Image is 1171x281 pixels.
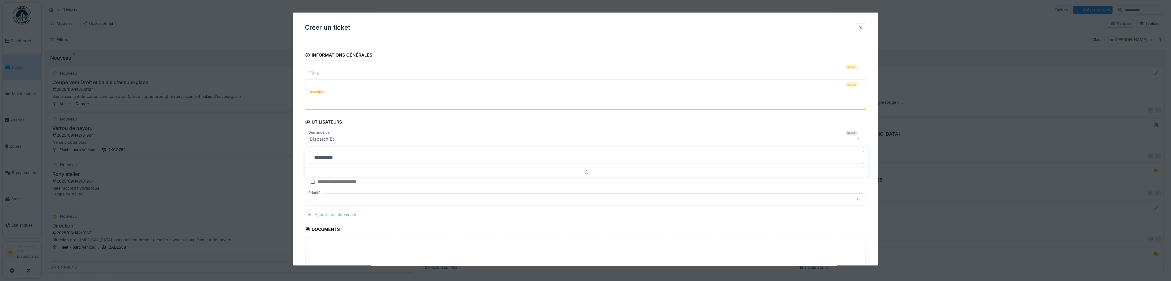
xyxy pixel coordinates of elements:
[308,136,336,142] div: Dispatch Et
[846,65,858,70] div: Requis
[307,88,329,96] label: Description
[309,172,342,179] label: Date de fin prévue
[846,83,858,87] div: Requis
[846,131,858,135] div: Requis
[307,70,320,77] label: Titre
[305,24,350,31] h3: Créer un ticket
[305,50,372,61] div: Informations générales
[307,190,322,195] label: Priorité
[307,130,332,135] label: Demandé par
[305,210,359,219] div: Ajouter un intervenant
[305,225,340,235] div: Documents
[305,118,342,128] div: Utilisateurs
